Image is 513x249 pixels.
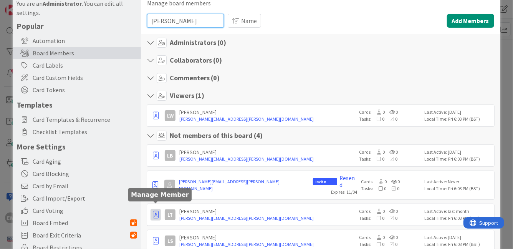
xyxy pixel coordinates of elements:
div: Tasks: [361,185,421,192]
div: Automation [13,35,141,47]
span: 0 [372,241,385,247]
span: Card by Email [33,181,137,191]
span: Support [16,1,35,10]
div: Card Import/Export [13,192,141,204]
span: ( 4 ) [254,131,263,140]
span: 0 [385,215,398,221]
div: [PERSON_NAME] [179,109,355,116]
span: Card Voting [33,206,137,215]
span: 0 [385,241,398,247]
div: LW [165,110,175,121]
div: [PERSON_NAME] [179,208,355,215]
span: ( 0 ) [217,38,226,47]
div: LT [165,209,175,220]
h4: Collaborators [170,56,222,65]
span: Board Exit Criteria [33,231,130,240]
div: [PERSON_NAME] [179,234,355,241]
span: Checklist Templates [33,127,137,136]
div: Last Active: Never [425,178,492,185]
div: Last Active: [DATE] [425,109,492,116]
span: Card Custom Fields [33,73,137,82]
span: Board Embed [33,218,130,227]
a: Resend [339,175,357,189]
input: Search... [147,14,224,28]
h4: Not members of this board [170,131,263,140]
div: Tasks: [359,156,421,163]
a: [PERSON_NAME][EMAIL_ADDRESS][PERSON_NAME][DOMAIN_NAME] [179,156,355,163]
a: [PERSON_NAME][EMAIL_ADDRESS][PERSON_NAME][DOMAIN_NAME] [179,178,309,192]
span: 0 [374,186,387,191]
h5: Popular [17,21,137,31]
div: Last Active: last month [425,208,492,215]
span: 0 [385,116,398,122]
span: 0 [372,116,385,122]
div: Tasks: [359,241,421,248]
div: LS [165,236,175,246]
div: Local Time: Fri 6:03 PM (BST) [425,241,492,248]
span: 0 [385,149,398,155]
div: Local Time: Fri 6:03 PM (BST) [425,156,492,163]
h5: Manage Member [131,191,189,198]
h4: Viewers [170,91,204,100]
div: Cards: [359,149,421,156]
span: 0 [387,179,400,184]
span: 0 [372,215,385,221]
span: 0 [372,109,385,115]
span: Name [241,16,257,25]
span: 0 [385,109,398,115]
span: Card Tokens [33,85,137,95]
span: 0 [387,186,400,191]
div: Cards: [359,109,421,116]
div: Local Time: Fri 6:03 PM (BST) [425,116,492,123]
a: [PERSON_NAME][EMAIL_ADDRESS][PERSON_NAME][DOMAIN_NAME] [179,116,355,123]
a: [PERSON_NAME][EMAIL_ADDRESS][PERSON_NAME][DOMAIN_NAME] [179,241,355,248]
div: Tasks: [359,215,421,222]
h5: Templates [17,100,137,110]
div: Cards: [359,234,421,241]
div: Cards: [361,178,421,185]
button: Add Members [447,14,494,28]
button: Name [228,14,261,28]
span: 0 [385,156,398,162]
span: 0 [372,149,385,155]
span: 0 [374,179,387,184]
div: Local Time: Fri 6:03 PM (BST) [425,215,492,222]
div: Local Time: Fri 6:03 PM (BST) [425,185,492,192]
a: [PERSON_NAME][EMAIL_ADDRESS][PERSON_NAME][DOMAIN_NAME] [179,215,355,222]
div: LB [165,150,175,161]
div: Expires: 11/04 [331,189,357,196]
span: 0 [385,208,398,214]
span: Card Templates & Recurrence [33,115,137,124]
div: Cards: [359,208,421,215]
div: [PERSON_NAME] [179,149,355,156]
span: Invite Sent [313,178,337,185]
div: Card Labels [13,59,141,71]
div: Card Aging [13,155,141,168]
h4: Administrators [170,38,226,47]
div: Board Members [13,47,141,59]
div: Last Active: [DATE] [425,149,492,156]
span: 0 [372,208,385,214]
div: Last Active: [DATE] [425,234,492,241]
h5: More Settings [17,142,137,151]
span: 0 [372,234,385,240]
span: ( 1 ) [195,91,204,100]
span: ( 0 ) [211,73,220,82]
div: Tasks: [359,116,421,123]
span: 0 [385,234,398,240]
span: 0 [372,156,385,162]
div: Card Blocking [13,168,141,180]
h4: Commenters [170,74,220,82]
span: ( 0 ) [213,56,222,65]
